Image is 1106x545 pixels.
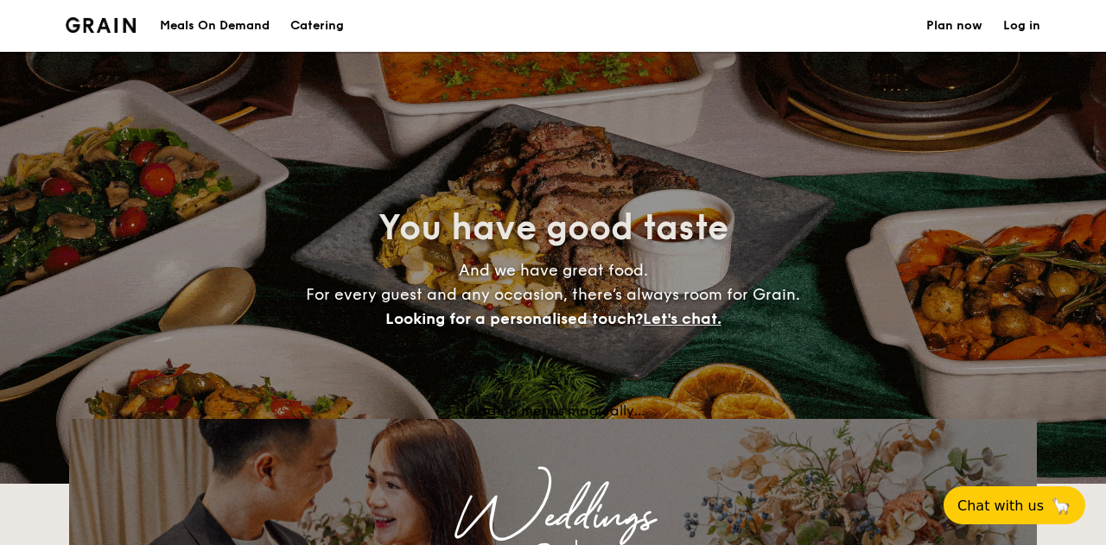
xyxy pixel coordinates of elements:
span: Chat with us [957,497,1044,514]
a: Logotype [66,17,136,33]
img: Grain [66,17,136,33]
button: Chat with us🦙 [944,486,1085,524]
span: Let's chat. [643,309,721,328]
div: Weddings [221,502,885,533]
span: 🦙 [1051,496,1071,516]
div: Loading menus magically... [69,402,1037,419]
